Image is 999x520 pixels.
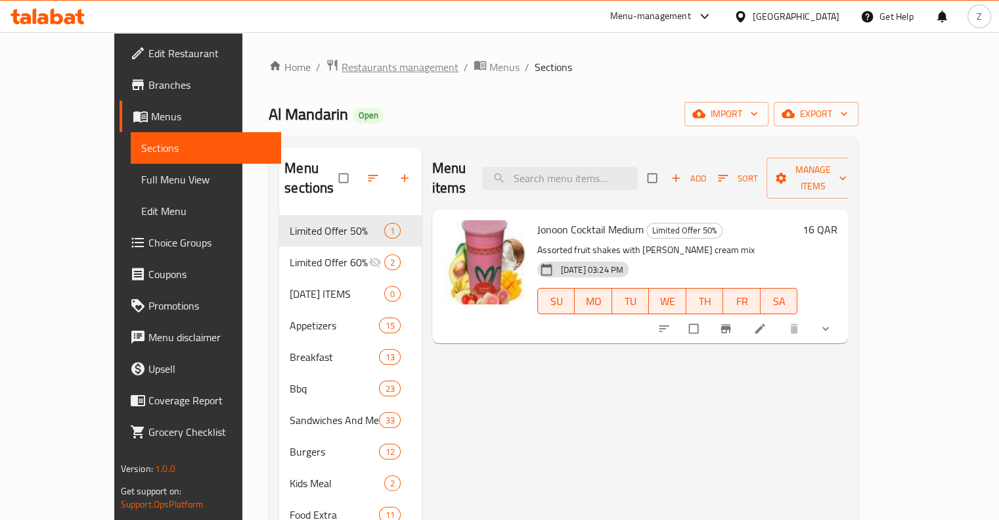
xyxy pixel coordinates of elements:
div: Bbq [290,381,379,396]
div: Limited Offer 50% [646,223,722,239]
button: SA [761,288,798,314]
a: Support.OpsPlatform [121,496,204,513]
span: Select to update [681,316,709,341]
span: Sandwiches And Meals [290,412,379,428]
span: export [784,106,848,122]
button: Sort [715,168,761,189]
button: TU [612,288,650,314]
span: WE [654,292,681,311]
div: items [379,381,400,396]
span: Sections [141,140,271,156]
a: Coupons [120,258,281,290]
a: Edit menu item [753,322,769,335]
span: Appetizers [290,318,379,333]
svg: Inactive section [368,256,382,269]
div: [GEOGRAPHIC_DATA] [753,9,839,24]
span: Sort sections [359,164,390,193]
h6: 16 QAR [803,220,837,239]
span: 33 [380,414,399,427]
span: Manage items [777,162,849,195]
span: 13 [380,351,399,364]
span: Burgers [290,444,379,460]
span: Branches [148,77,271,93]
div: Appetizers15 [279,310,422,341]
div: Limited Offer 60%2 [279,247,422,278]
div: Breakfast13 [279,341,422,373]
span: TU [617,292,644,311]
div: items [384,286,401,302]
div: Limited Offer 60% [290,254,368,270]
span: Promotions [148,298,271,314]
span: 12 [380,446,399,458]
span: Z [977,9,982,24]
button: SU [537,288,575,314]
a: Coverage Report [120,385,281,416]
span: Select all sections [331,166,359,191]
button: Branch-specific-item [711,314,743,343]
div: Breakfast [290,349,379,365]
span: FR [728,292,755,311]
div: items [379,444,400,460]
button: sort-choices [650,314,681,343]
span: Add [671,171,706,186]
div: items [379,412,400,428]
span: Sort items [709,168,766,189]
li: / [525,59,529,75]
div: Sandwiches And Meals33 [279,404,422,436]
button: export [774,102,858,126]
span: TH [692,292,719,311]
span: Edit Restaurant [148,45,271,61]
p: Assorted fruit shakes with [PERSON_NAME] cream mix [537,242,798,258]
span: Get support on: [121,483,181,500]
button: MO [575,288,612,314]
nav: breadcrumb [269,59,858,76]
a: Menu disclaimer [120,321,281,353]
span: MO [580,292,607,311]
span: 15 [380,319,399,332]
div: items [379,349,400,365]
a: Choice Groups [120,227,281,258]
button: TH [686,288,724,314]
span: Add item [667,168,709,189]
a: Branches [120,69,281,101]
a: Promotions [120,290,281,321]
span: Sort [718,171,758,186]
span: Jonoon Cocktail Medium [537,220,644,239]
div: Burgers12 [279,436,422,467]
span: Menu disclaimer [148,329,271,345]
li: / [316,59,321,75]
a: Home [269,59,311,75]
div: Limited Offer 50%1 [279,215,422,247]
div: RAMADAN ITEMS [290,286,384,302]
span: 2 [385,477,400,490]
span: Limited Offer 50% [290,223,384,239]
button: WE [649,288,686,314]
button: FR [723,288,761,314]
span: SU [543,292,569,311]
span: Choice Groups [148,235,271,250]
div: Kids Meal [290,475,384,491]
span: Al Mandarin [269,99,348,129]
span: Select section [640,166,667,191]
div: Bbq23 [279,373,422,404]
svg: Show Choices [819,322,832,335]
button: Manage items [766,158,860,199]
div: items [384,475,401,491]
span: 1.0.0 [155,460,175,477]
span: Version: [121,460,153,477]
span: Upsell [148,361,271,377]
div: Menu-management [610,9,691,24]
button: delete [780,314,811,343]
span: Coupons [148,266,271,282]
span: 0 [385,288,400,300]
a: Edit Menu [131,195,281,227]
div: Open [353,108,384,124]
img: Jonoon Cocktail Medium [443,220,527,304]
div: Kids Meal2 [279,467,422,499]
div: items [379,318,400,333]
a: Edit Restaurant [120,37,281,69]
